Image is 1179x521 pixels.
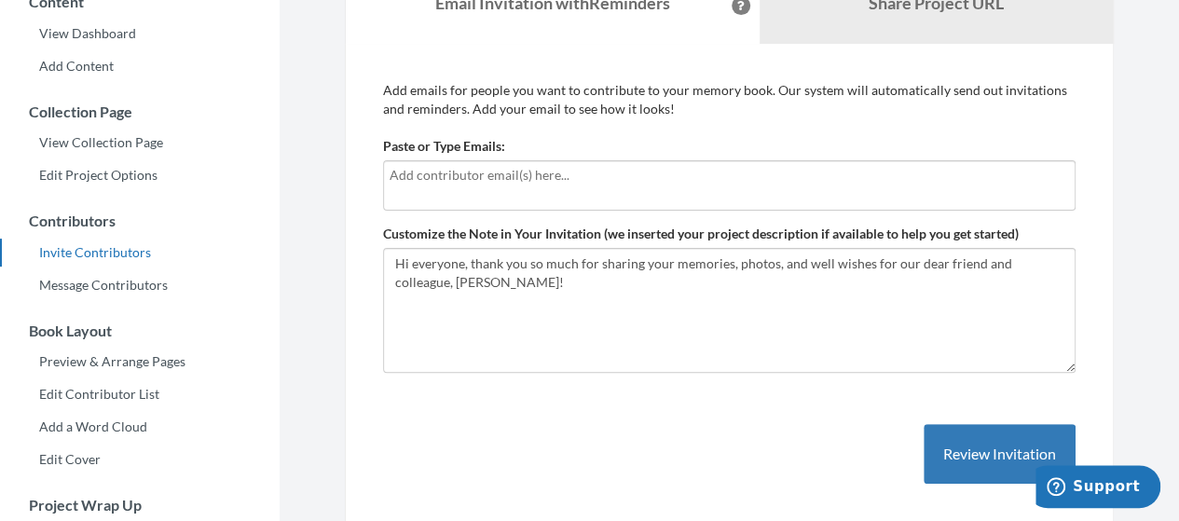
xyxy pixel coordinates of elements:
h3: Contributors [1,213,280,229]
h3: Project Wrap Up [1,497,280,514]
p: Add emails for people you want to contribute to your memory book. Our system will automatically s... [383,81,1076,118]
iframe: Opens a widget where you can chat to one of our agents [1035,465,1160,512]
h3: Book Layout [1,322,280,339]
label: Customize the Note in Your Invitation (we inserted your project description if available to help ... [383,225,1019,243]
textarea: Hi everyone, thank you so much for sharing your memories, photos, and well wishes for our dear fr... [383,248,1076,373]
button: Review Invitation [924,424,1076,485]
h3: Collection Page [1,103,280,120]
input: Add contributor email(s) here... [390,165,1069,185]
label: Paste or Type Emails: [383,137,505,156]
